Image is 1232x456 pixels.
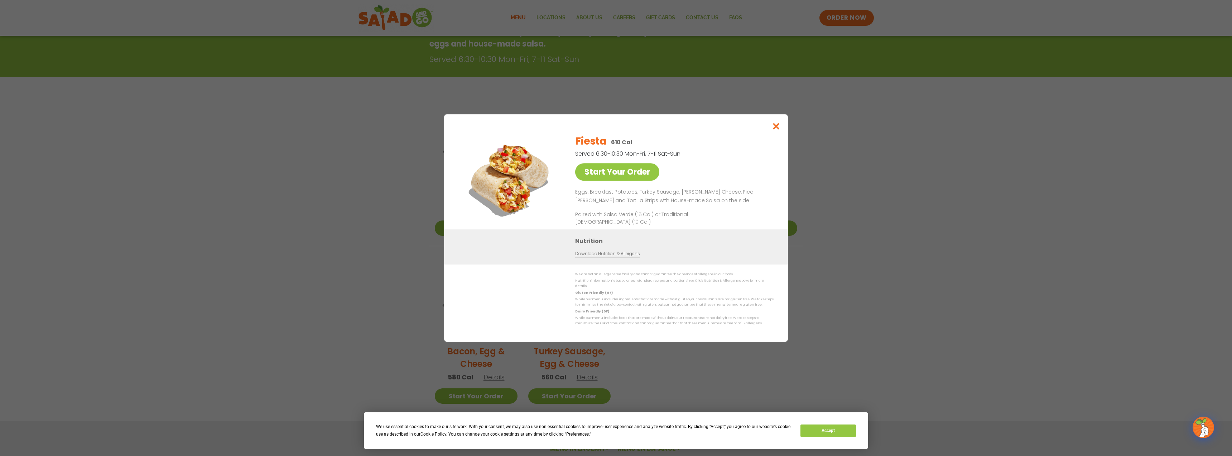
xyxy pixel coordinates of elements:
button: Accept [800,425,856,437]
a: Download Nutrition & Allergens [575,251,640,257]
p: We are not an allergen free facility and cannot guarantee the absence of allergens in our foods. [575,272,774,277]
img: wpChatIcon [1193,417,1213,437]
p: While our menu includes foods that are made without dairy, our restaurants are not dairy free. We... [575,315,774,326]
strong: Dairy Friendly (DF) [575,309,609,314]
div: We use essential cookies to make our site work. With your consent, we may also use non-essential ... [376,423,792,438]
p: 610 Cal [611,138,632,147]
p: Served 6:30-10:30 Mon-Fri, 7-11 Sat-Sun [575,149,736,158]
a: Start Your Order [575,163,659,181]
p: Eggs, Breakfast Potatoes, Turkey Sausage, [PERSON_NAME] Cheese, Pico [PERSON_NAME] and Tortilla S... [575,188,771,205]
button: Close modal [765,114,788,138]
p: Paired with Salsa Verde (15 Cal) or Traditional [DEMOGRAPHIC_DATA] (10 Cal) [575,211,708,226]
div: Cookie Consent Prompt [364,412,868,449]
p: Nutrition information is based on our standard recipes and portion sizes. Click Nutrition & Aller... [575,278,774,289]
span: Cookie Policy [420,432,446,437]
h3: Nutrition [575,237,777,246]
p: While our menu includes ingredients that are made without gluten, our restaurants are not gluten ... [575,297,774,308]
span: Preferences [566,432,589,437]
h2: Fiesta [575,134,606,149]
strong: Gluten Friendly (GF) [575,291,612,295]
img: Featured product photo for Fiesta [460,128,560,229]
